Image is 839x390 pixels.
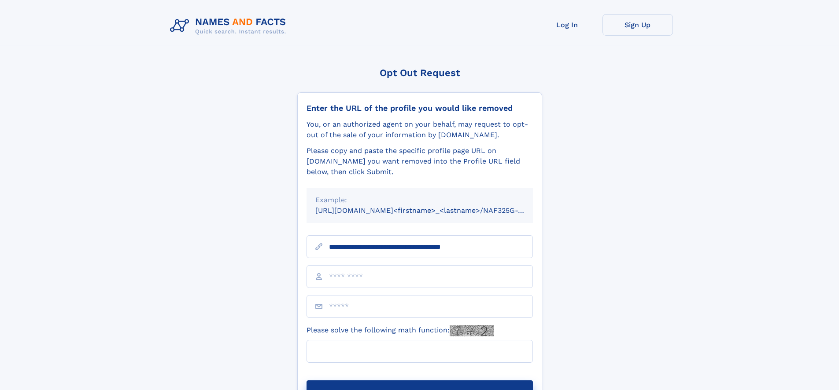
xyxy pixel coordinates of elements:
a: Log In [532,14,602,36]
div: Please copy and paste the specific profile page URL on [DOMAIN_NAME] you want removed into the Pr... [307,146,533,177]
div: Example: [315,195,524,205]
div: You, or an authorized agent on your behalf, may request to opt-out of the sale of your informatio... [307,119,533,140]
a: Sign Up [602,14,673,36]
div: Enter the URL of the profile you would like removed [307,103,533,113]
img: Logo Names and Facts [166,14,293,38]
label: Please solve the following math function: [307,325,494,336]
div: Opt Out Request [297,67,542,78]
small: [URL][DOMAIN_NAME]<firstname>_<lastname>/NAF325G-xxxxxxxx [315,206,550,215]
